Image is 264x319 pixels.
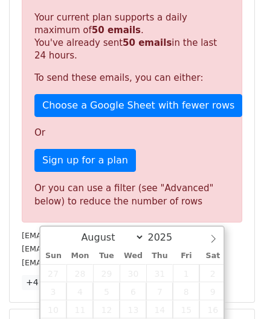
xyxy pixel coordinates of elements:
span: August 2, 2025 [199,264,226,282]
iframe: Chat Widget [204,261,264,319]
span: July 27, 2025 [40,264,67,282]
span: July 30, 2025 [120,264,146,282]
a: Choose a Google Sheet with fewer rows [34,94,242,117]
strong: 50 emails [92,25,141,36]
div: Or you can use a filter (see "Advanced" below) to reduce the number of rows [34,182,230,209]
span: August 12, 2025 [93,300,120,318]
span: August 14, 2025 [146,300,173,318]
span: August 6, 2025 [120,282,146,300]
p: Or [34,127,230,139]
small: [EMAIL_ADDRESS][DOMAIN_NAME] [22,244,156,253]
span: Thu [146,252,173,260]
span: August 11, 2025 [66,300,93,318]
small: [EMAIL_ADDRESS][DOMAIN_NAME] [22,258,156,267]
span: August 15, 2025 [173,300,199,318]
span: July 28, 2025 [66,264,93,282]
span: Wed [120,252,146,260]
span: August 5, 2025 [93,282,120,300]
span: August 3, 2025 [40,282,67,300]
input: Year [144,232,188,243]
a: Sign up for a plan [34,149,136,172]
small: [EMAIL_ADDRESS][DOMAIN_NAME] [22,231,156,240]
p: Your current plan supports a daily maximum of . You've already sent in the last 24 hours. [34,11,230,62]
span: August 7, 2025 [146,282,173,300]
span: August 9, 2025 [199,282,226,300]
span: August 4, 2025 [66,282,93,300]
a: +47 more [22,275,72,290]
span: August 8, 2025 [173,282,199,300]
span: July 31, 2025 [146,264,173,282]
span: August 10, 2025 [40,300,67,318]
strong: 50 emails [123,37,172,48]
p: To send these emails, you can either: [34,72,230,84]
span: Sat [199,252,226,260]
span: Sun [40,252,67,260]
span: Mon [66,252,93,260]
span: Tue [93,252,120,260]
span: August 1, 2025 [173,264,199,282]
span: August 13, 2025 [120,300,146,318]
span: August 16, 2025 [199,300,226,318]
span: July 29, 2025 [93,264,120,282]
span: Fri [173,252,199,260]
